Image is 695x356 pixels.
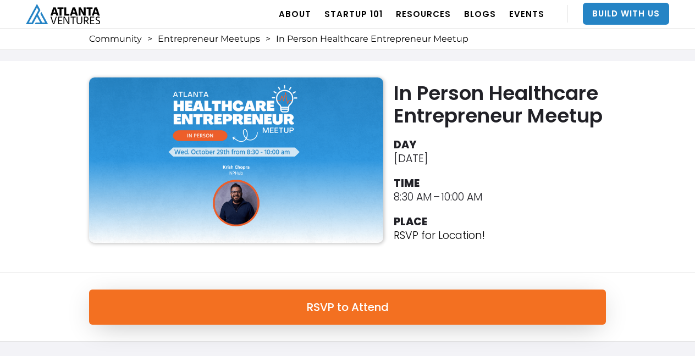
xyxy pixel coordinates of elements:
p: RSVP for Location! [394,229,485,242]
div: – [433,190,440,204]
div: In Person Healthcare Entrepreneur Meetup [276,34,468,44]
div: TIME [394,176,420,190]
a: Entrepreneur Meetups [158,34,260,44]
div: PLACE [394,215,427,229]
div: > [266,34,271,44]
div: 8:30 AM [394,190,432,204]
div: 10:00 AM [441,190,483,204]
a: Community [89,34,142,44]
div: [DATE] [394,152,428,165]
div: DAY [394,138,417,152]
a: RSVP to Attend [89,290,606,325]
div: > [147,34,152,44]
h2: In Person Healthcare Entrepreneur Meetup [394,82,611,127]
a: Build With Us [583,3,669,25]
